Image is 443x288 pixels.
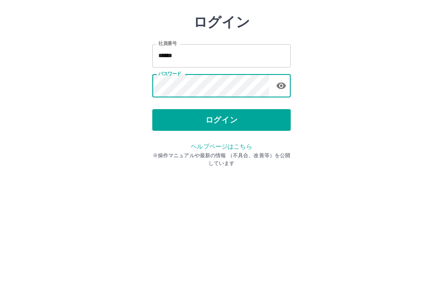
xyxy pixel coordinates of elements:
label: 社員番号 [158,81,177,87]
p: ※操作マニュアルや最新の情報 （不具合、改善等）を公開しています [152,192,291,208]
button: ログイン [152,150,291,172]
h2: ログイン [193,55,250,71]
label: パスワード [158,111,181,118]
a: ヘルプページはこちら [191,184,252,191]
